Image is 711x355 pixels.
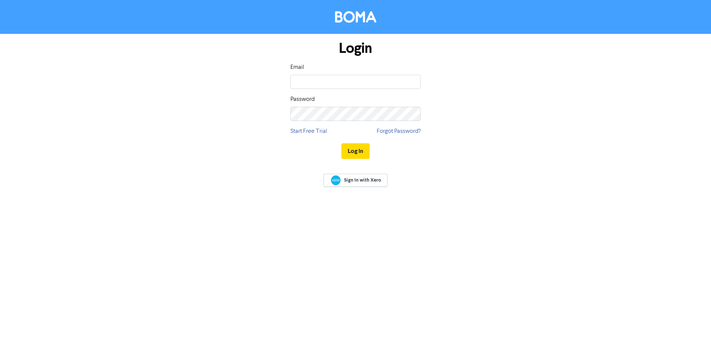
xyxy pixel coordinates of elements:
label: Password [290,95,315,104]
a: Forgot Password? [377,127,421,136]
iframe: Chat Widget [674,319,711,355]
img: Xero logo [331,175,341,185]
a: Sign In with Xero [324,174,387,187]
h1: Login [290,40,421,57]
a: Start Free Trial [290,127,327,136]
img: BOMA Logo [335,11,376,23]
span: Sign In with Xero [344,177,381,183]
label: Email [290,63,304,72]
button: Log In [341,143,370,159]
